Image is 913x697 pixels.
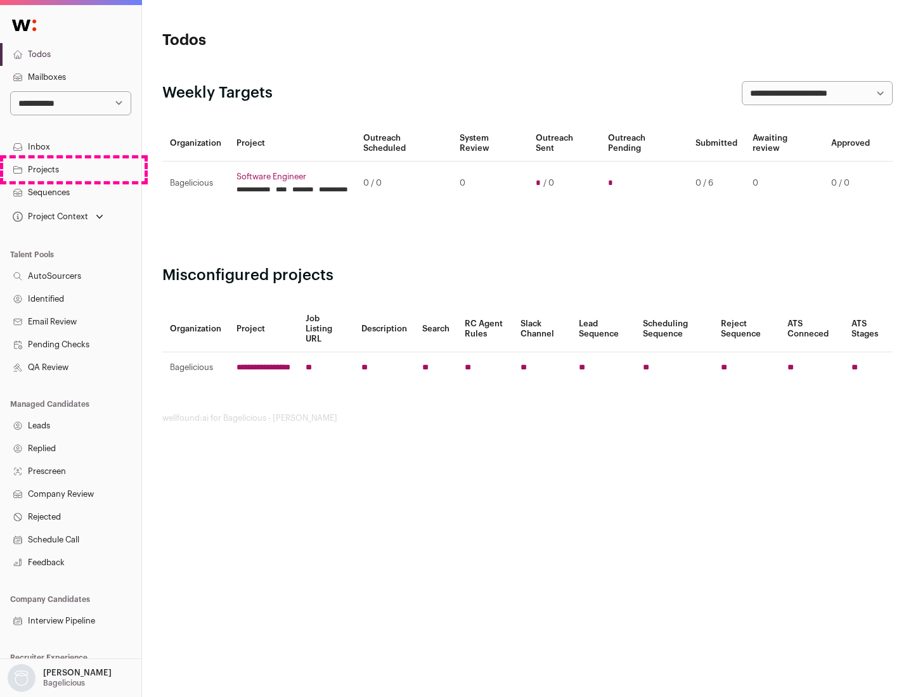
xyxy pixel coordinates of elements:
img: nopic.png [8,664,36,692]
img: Wellfound [5,13,43,38]
th: Lead Sequence [571,306,635,352]
th: Scheduling Sequence [635,306,713,352]
th: Submitted [688,125,745,162]
p: [PERSON_NAME] [43,668,112,678]
th: Search [415,306,457,352]
td: Bagelicious [162,352,229,383]
th: Organization [162,306,229,352]
td: 0 / 0 [824,162,877,205]
th: RC Agent Rules [457,306,512,352]
td: 0 / 6 [688,162,745,205]
p: Bagelicious [43,678,85,688]
th: System Review [452,125,528,162]
h2: Misconfigured projects [162,265,893,286]
td: 0 [452,162,528,205]
td: 0 [745,162,824,205]
h1: Todos [162,30,406,51]
th: Description [354,306,415,352]
th: ATS Stages [844,306,893,352]
footer: wellfound:ai for Bagelicious - [PERSON_NAME] [162,413,893,423]
button: Open dropdown [10,208,106,226]
th: Organization [162,125,229,162]
th: Outreach Pending [600,125,687,162]
th: Reject Sequence [713,306,780,352]
td: Bagelicious [162,162,229,205]
span: / 0 [543,178,554,188]
th: Awaiting review [745,125,824,162]
th: Outreach Sent [528,125,601,162]
th: Project [229,306,298,352]
th: Approved [824,125,877,162]
th: ATS Conneced [780,306,843,352]
td: 0 / 0 [356,162,452,205]
h2: Weekly Targets [162,83,273,103]
a: Software Engineer [236,172,348,182]
th: Slack Channel [513,306,571,352]
button: Open dropdown [5,664,114,692]
th: Job Listing URL [298,306,354,352]
th: Project [229,125,356,162]
div: Project Context [10,212,88,222]
th: Outreach Scheduled [356,125,452,162]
